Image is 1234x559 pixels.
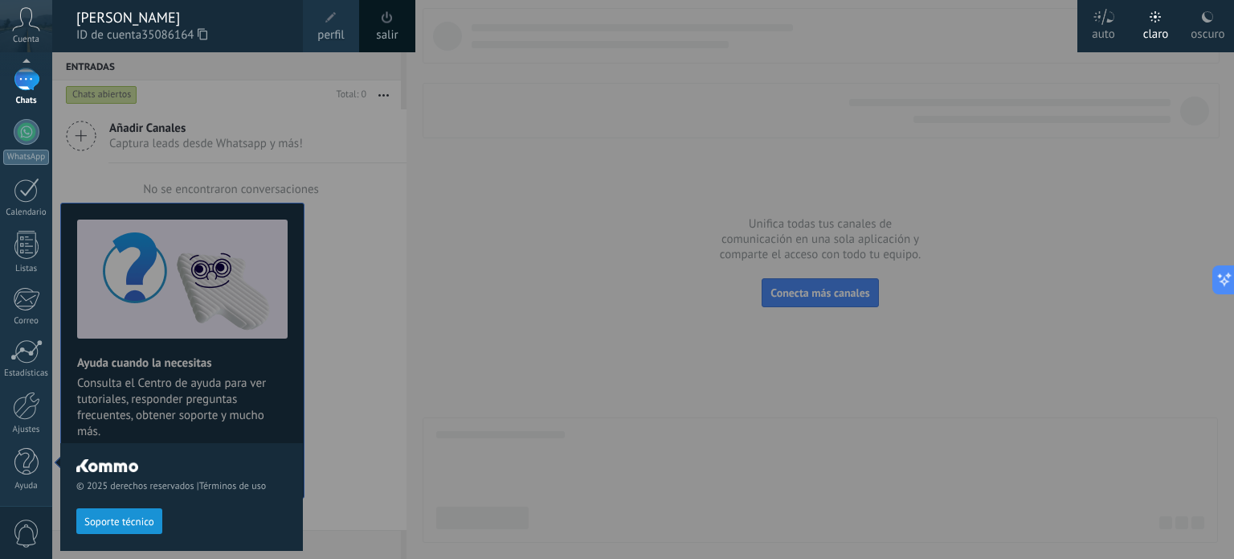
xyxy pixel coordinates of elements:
span: perfil [317,27,344,44]
span: 35086164 [141,27,207,44]
div: WhatsApp [3,150,49,165]
span: ID de cuenta [76,27,287,44]
span: © 2025 derechos reservados | [76,480,287,492]
div: Ayuda [3,481,50,491]
button: Soporte técnico [76,508,162,534]
div: Correo [3,316,50,327]
div: oscuro [1191,10,1224,52]
div: Ajustes [3,425,50,435]
div: claro [1143,10,1169,52]
div: [PERSON_NAME] [76,9,287,27]
a: salir [376,27,398,44]
div: Estadísticas [3,368,50,379]
span: Cuenta [13,35,39,45]
a: Términos de uso [199,480,266,492]
span: Soporte técnico [84,516,154,528]
div: Calendario [3,208,50,218]
div: Listas [3,264,50,274]
div: Chats [3,96,50,106]
a: Soporte técnico [76,515,162,527]
div: auto [1092,10,1115,52]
